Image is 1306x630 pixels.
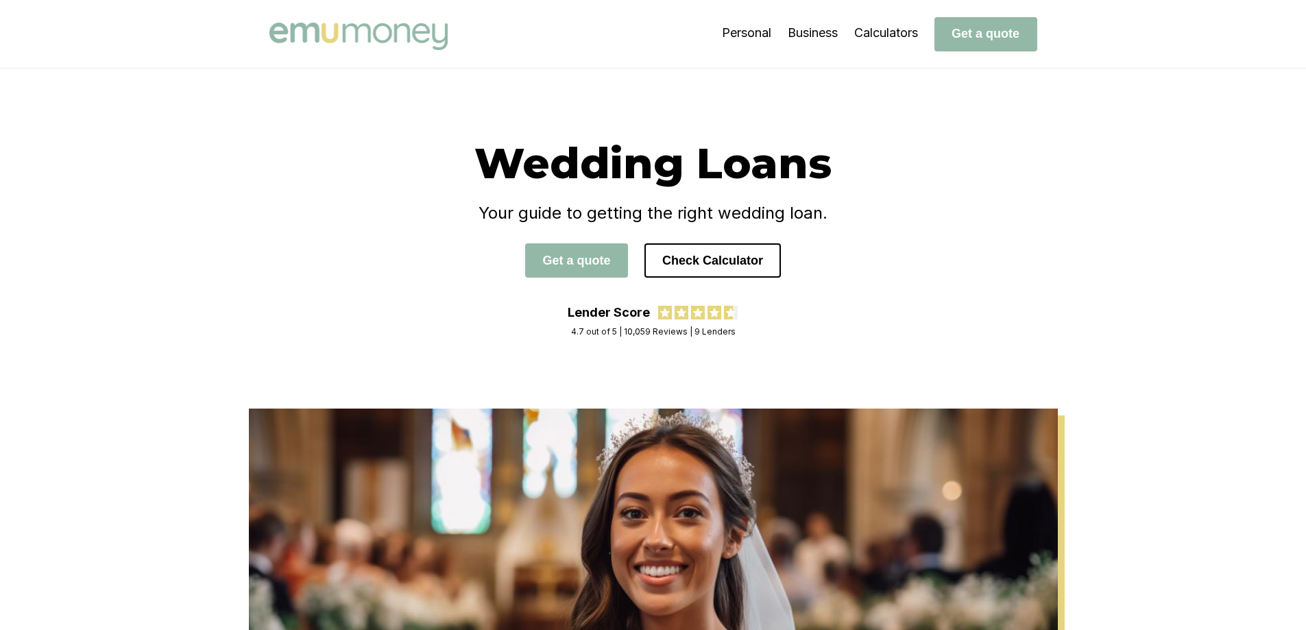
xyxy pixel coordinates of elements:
[691,306,705,319] img: review star
[644,243,781,278] button: Check Calculator
[708,306,721,319] img: review star
[724,306,738,319] img: review star
[658,306,672,319] img: review star
[269,137,1037,189] h1: Wedding Loans
[525,253,628,267] a: Get a quote
[269,203,1037,223] h4: Your guide to getting the right wedding loan.
[269,23,448,50] img: Emu Money logo
[675,306,688,319] img: review star
[525,243,628,278] button: Get a quote
[571,326,736,337] div: 4.7 out of 5 | 10,059 Reviews | 9 Lenders
[934,26,1037,40] a: Get a quote
[568,305,650,319] div: Lender Score
[644,253,781,267] a: Check Calculator
[934,17,1037,51] button: Get a quote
